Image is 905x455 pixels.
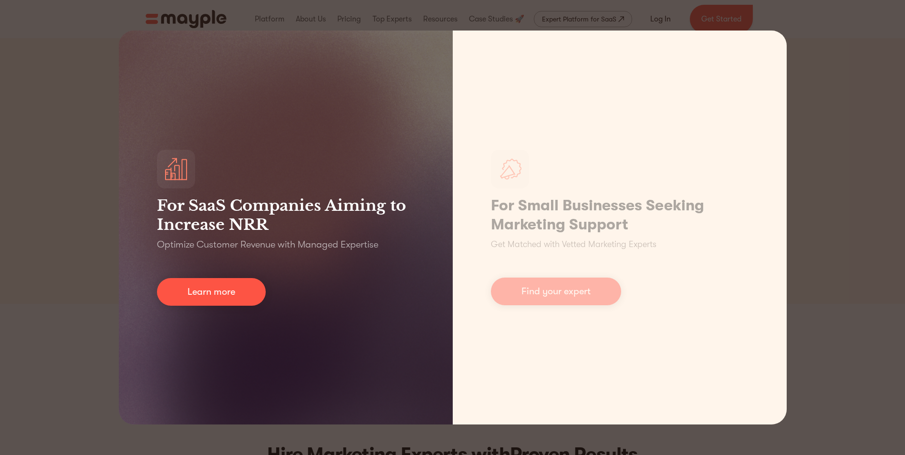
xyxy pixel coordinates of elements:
[491,238,656,251] p: Get Matched with Vetted Marketing Experts
[157,278,266,306] a: Learn more
[157,196,415,234] h3: For SaaS Companies Aiming to Increase NRR
[157,238,378,251] p: Optimize Customer Revenue with Managed Expertise
[491,196,749,234] h1: For Small Businesses Seeking Marketing Support
[491,278,621,305] a: Find your expert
